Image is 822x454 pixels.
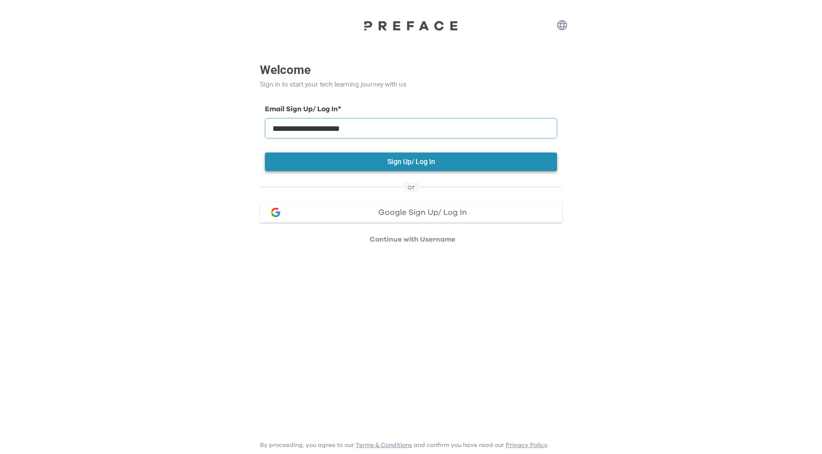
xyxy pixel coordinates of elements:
[506,442,547,448] a: Privacy Policy
[260,79,562,90] p: Sign in to start your tech learning journey with us
[403,182,419,192] span: or
[260,441,549,449] p: By proceeding, you agree to our and confirm you have read our .
[361,20,461,31] img: Preface Logo
[269,206,282,218] img: google login
[265,104,557,115] label: Email Sign Up/ Log In *
[260,61,562,79] p: Welcome
[260,202,562,222] button: google loginGoogle Sign Up/ Log In
[265,153,557,171] button: Sign Up/ Log In
[356,442,412,448] a: Terms & Conditions
[378,208,467,216] span: Google Sign Up/ Log In
[263,235,562,245] p: Continue with Username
